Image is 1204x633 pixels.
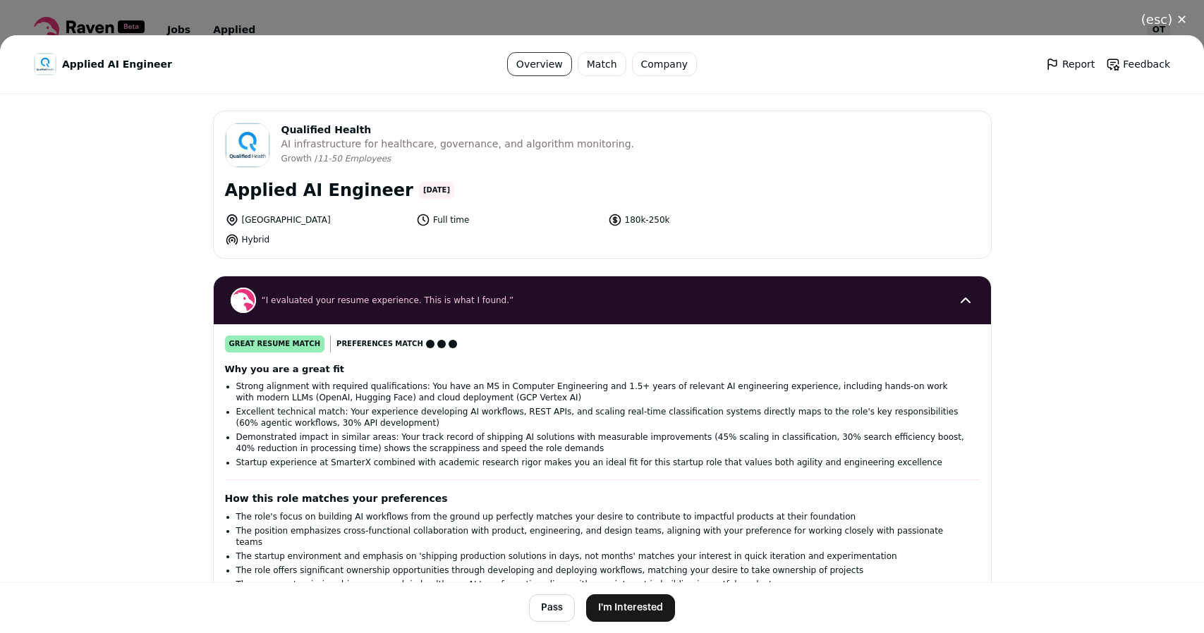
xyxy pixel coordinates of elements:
[225,179,413,202] h1: Applied AI Engineer
[281,137,635,151] span: AI infrastructure for healthcare, governance, and algorithm monitoring.
[281,123,635,137] span: Qualified Health
[1045,57,1095,71] a: Report
[236,565,968,576] li: The role offers significant ownership opportunities through developing and deploying workflows, m...
[262,295,943,306] span: “I evaluated your resume experience. This is what I found.”
[1124,4,1204,35] button: Close modal
[608,213,791,227] li: 180k-250k
[586,594,675,622] button: I'm Interested
[225,364,980,375] h2: Why you are a great fit
[225,213,408,227] li: [GEOGRAPHIC_DATA]
[236,431,968,454] li: Demonstrated impact in similar areas: Your track record of shipping AI solutions with measurable ...
[416,213,600,227] li: Full time
[225,491,980,505] h2: How this role matches your preferences
[317,154,391,164] span: 11-50 Employees
[419,182,454,199] span: [DATE]
[236,381,968,403] li: Strong alignment with required qualifications: You have an MS in Computer Engineering and 1.5+ ye...
[1106,57,1170,71] a: Feedback
[62,57,172,71] span: Applied AI Engineer
[236,525,968,548] li: The position emphasizes cross-functional collaboration with product, engineering, and design team...
[236,551,968,562] li: The startup environment and emphasis on 'shipping production solutions in days, not months' match...
[281,154,315,164] li: Growth
[236,406,968,429] li: Excellent technical match: Your experience developing AI workflows, REST APIs, and scaling real-t...
[226,123,269,167] img: 52a8f5d1c42e99ee0614c38c8de449611bf74ecea92415789f64ed05b171394e.jpg
[578,52,626,76] a: Match
[529,594,575,622] button: Pass
[632,52,698,76] a: Company
[315,154,391,164] li: /
[507,52,572,76] a: Overview
[225,336,325,352] div: great resume match
[236,457,968,468] li: Startup experience at SmarterX combined with academic research rigor makes you an ideal fit for t...
[236,579,968,590] li: The company's mission-driven approach in healthcare AI transformation aligns with your interest i...
[336,337,423,351] span: Preferences match
[236,511,968,522] li: The role's focus on building AI workflows from the ground up perfectly matches your desire to con...
[35,54,56,75] img: 52a8f5d1c42e99ee0614c38c8de449611bf74ecea92415789f64ed05b171394e.jpg
[225,233,408,247] li: Hybrid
